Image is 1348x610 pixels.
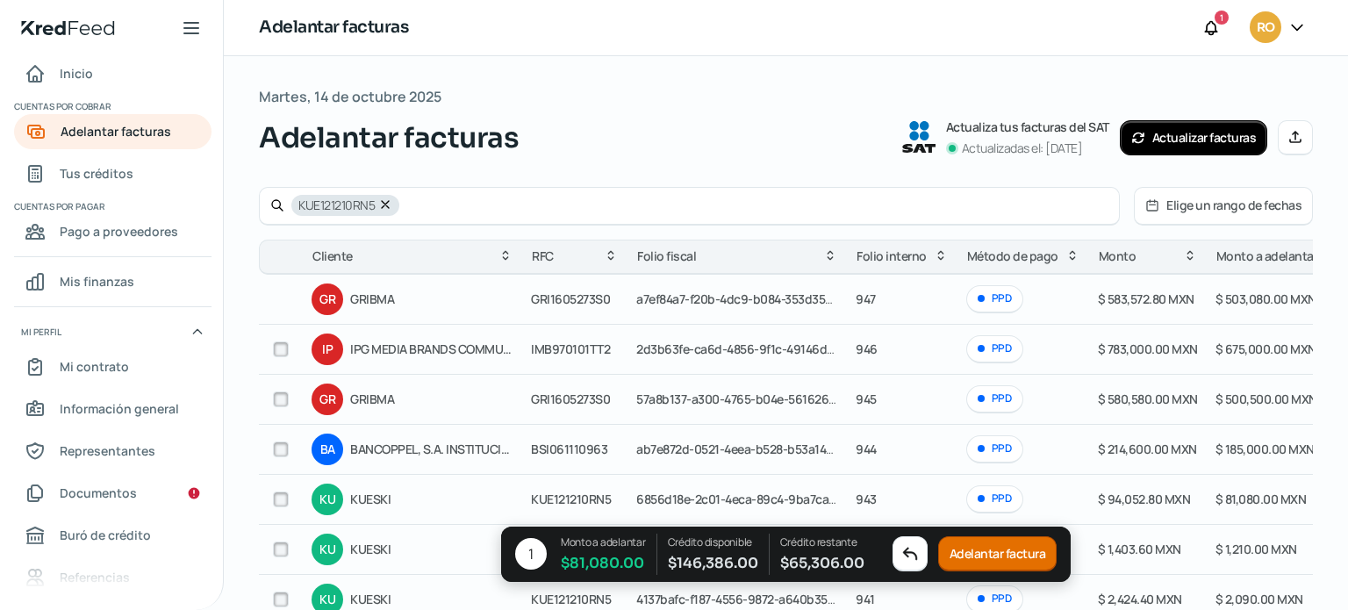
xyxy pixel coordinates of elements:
[1098,291,1194,307] span: $ 583,572.80 MXN
[350,389,513,410] span: GRIBMA
[350,289,513,310] span: GRIBMA
[1098,491,1191,507] span: $ 94,052.80 MXN
[14,114,212,149] a: Adelantar facturas
[21,324,61,340] span: Mi perfil
[856,291,876,307] span: 947
[350,589,513,610] span: KUESKI
[531,391,610,407] span: GRI1605273S0
[637,246,696,267] span: Folio fiscal
[60,482,137,504] span: Documentos
[14,391,212,427] a: Información general
[1098,341,1198,357] span: $ 783,000.00 MXN
[966,385,1023,413] div: PPD
[14,349,212,384] a: Mi contrato
[1257,18,1274,39] span: RO
[856,591,875,607] span: 941
[1215,591,1303,607] span: $ 2,090.00 MXN
[966,485,1023,513] div: PPD
[312,283,343,315] div: GR
[561,551,646,575] span: $ 81,080.00
[966,335,1023,362] div: PPD
[1215,341,1316,357] span: $ 675,000.00 MXN
[1098,541,1181,557] span: $ 1,403.60 MXN
[14,56,212,91] a: Inicio
[312,246,353,267] span: Cliente
[60,355,129,377] span: Mi contrato
[856,391,877,407] span: 945
[1135,188,1312,224] button: Elige un rango de fechas
[61,120,171,142] span: Adelantar facturas
[14,156,212,191] a: Tus créditos
[259,117,519,159] span: Adelantar facturas
[531,341,610,357] span: IMB970101TT2
[312,484,343,515] div: KU
[856,491,877,507] span: 943
[946,117,1109,138] p: Actualiza tus facturas del SAT
[60,440,155,462] span: Representantes
[856,341,878,357] span: 946
[14,476,212,511] a: Documentos
[14,198,209,214] span: Cuentas por pagar
[531,291,610,307] span: GRI1605273S0
[938,537,1058,572] button: Adelantar factura
[857,246,927,267] span: Folio interno
[60,524,151,546] span: Buró de crédito
[902,121,936,153] img: SAT logo
[636,441,865,457] span: ab7e872d-0521-4eea-b528-b53a140ecfd9
[967,246,1058,267] span: Método de pago
[856,441,877,457] span: 944
[515,539,547,571] div: 1
[1215,291,1316,307] span: $ 503,080.00 MXN
[531,491,611,507] span: KUE121210RN5
[298,199,375,212] span: KUE121210RN5
[966,435,1023,463] div: PPD
[60,566,130,588] span: Referencias
[1220,10,1223,25] span: 1
[60,62,93,84] span: Inicio
[14,560,212,595] a: Referencias
[561,534,646,551] p: Monto a adelantar
[966,285,1023,312] div: PPD
[668,534,758,551] p: Crédito disponible
[312,384,343,415] div: GR
[312,334,343,365] div: IP
[259,84,441,110] span: Martes, 14 de octubre 2025
[962,138,1083,159] p: Actualizadas el: [DATE]
[312,534,343,565] div: KU
[780,534,864,551] p: Crédito restante
[60,398,179,420] span: Información general
[1216,246,1318,267] span: Monto a adelantar
[636,391,870,407] span: 57a8b137-a300-4765-b04e-5616263cb8b5
[636,291,864,307] span: a7ef84a7-f20b-4dc9-b084-353d354d8575
[668,551,758,575] span: $ 146,386.00
[60,270,134,292] span: Mis finanzas
[636,491,870,507] span: 6856d18e-2c01-4eca-89c4-9ba7cae45ddc
[350,339,513,360] span: IPG MEDIA BRANDS COMMUNICATIONS
[636,591,860,607] span: 4137bafc-f187-4556-9872-a640b35b1ce0
[1099,246,1136,267] span: Monto
[1098,441,1197,457] span: $ 214,600.00 MXN
[259,15,408,40] h1: Adelantar facturas
[1215,391,1317,407] span: $ 500,500.00 MXN
[1215,491,1307,507] span: $ 81,080.00 MXN
[1098,391,1198,407] span: $ 580,580.00 MXN
[312,434,343,465] div: BA
[1120,120,1268,155] button: Actualizar facturas
[1098,591,1182,607] span: $ 2,424.40 MXN
[14,434,212,469] a: Representantes
[14,264,212,299] a: Mis finanzas
[531,591,611,607] span: KUE121210RN5
[532,246,554,267] span: RFC
[1215,441,1315,457] span: $ 185,000.00 MXN
[1215,541,1297,557] span: $ 1,210.00 MXN
[350,539,513,560] span: KUESKI
[60,220,178,242] span: Pago a proveedores
[350,489,513,510] span: KUESKI
[14,98,209,114] span: Cuentas por cobrar
[780,551,864,575] span: $ 65,306.00
[350,439,513,460] span: BANCOPPEL, S.A. INSTITUCION DE BANCA MULTIPLE
[14,518,212,553] a: Buró de crédito
[531,441,607,457] span: BSI061110963
[60,162,133,184] span: Tus créditos
[636,341,864,357] span: 2d3b63fe-ca6d-4856-9f1c-49146def24bc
